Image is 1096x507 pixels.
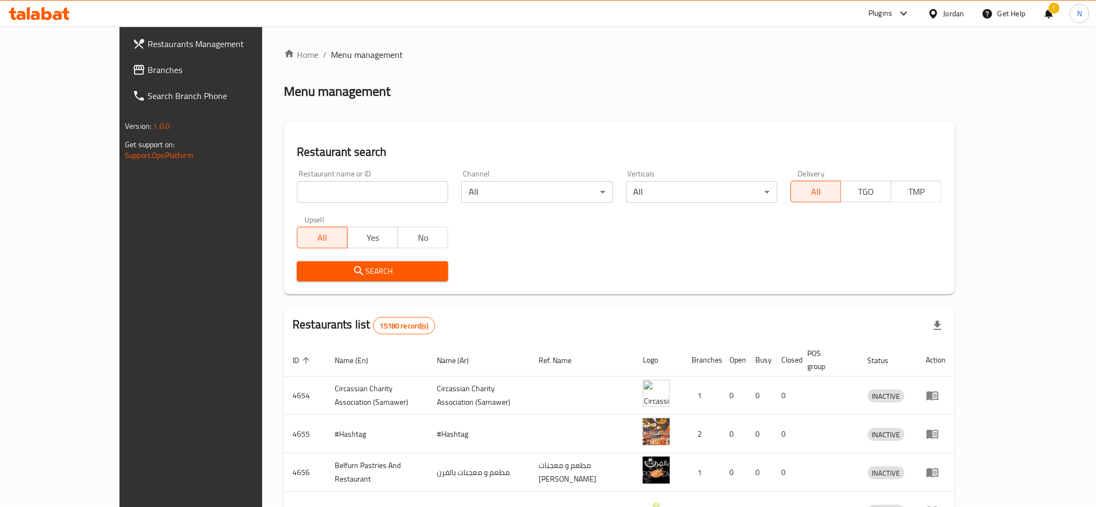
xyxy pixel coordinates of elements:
button: Search [297,261,448,281]
button: All [791,181,841,202]
button: TGO [841,181,892,202]
span: Version: [125,119,151,133]
td: 2 [683,415,721,453]
span: Search [305,265,440,278]
button: Yes [347,227,398,248]
div: All [461,181,613,203]
td: 0 [721,453,747,492]
li: / [323,48,327,61]
img: #Hashtag [643,418,670,445]
a: Branches [124,57,303,83]
span: Name (Ar) [437,354,483,367]
span: Name (En) [335,354,382,367]
label: Delivery [798,170,825,177]
img: ​Circassian ​Charity ​Association​ (Samawer) [643,380,670,407]
span: Branches [148,63,294,76]
input: Search for restaurant name or ID.. [297,181,448,203]
td: 1 [683,377,721,415]
span: INACTIVE [868,467,905,479]
th: Branches [683,344,721,377]
button: No [397,227,448,248]
span: TGO [846,184,887,200]
span: INACTIVE [868,429,905,441]
td: 4654 [284,377,326,415]
span: Get support on: [125,137,175,152]
div: All [626,181,778,203]
h2: Restaurant search [297,144,942,160]
td: 0 [773,415,799,453]
td: 4656 [284,453,326,492]
div: Menu [926,389,946,402]
td: 0 [747,415,773,453]
td: 1 [683,453,721,492]
td: مطعم و معجنات [PERSON_NAME] [530,453,634,492]
span: All [795,184,837,200]
td: #Hashtag [326,415,428,453]
img: Belfurn Pastries And Restaurant [643,457,670,484]
div: Plugins [868,7,892,20]
label: Upsell [304,216,324,223]
span: ID [293,354,313,367]
th: Closed [773,344,799,377]
td: 0 [747,453,773,492]
td: Belfurn Pastries And Restaurant [326,453,428,492]
td: ​Circassian ​Charity ​Association​ (Samawer) [428,377,530,415]
a: Support.OpsPlatform [125,148,194,162]
td: 0 [773,453,799,492]
span: N [1077,8,1082,19]
div: INACTIVE [868,390,905,403]
h2: Menu management [284,83,390,100]
nav: breadcrumb [284,48,955,61]
td: 0 [773,377,799,415]
span: TMP [896,184,938,200]
div: Menu [926,427,946,440]
span: Search Branch Phone [148,89,294,102]
span: 15180 record(s) [374,321,435,331]
span: 1.0.0 [153,119,170,133]
div: Total records count [373,317,435,334]
td: 0 [721,415,747,453]
span: Ref. Name [539,354,586,367]
a: Restaurants Management [124,31,303,57]
th: Action [918,344,955,377]
div: Export file [925,313,951,339]
span: Restaurants Management [148,37,294,50]
button: TMP [891,181,942,202]
td: 0 [747,377,773,415]
span: All [302,230,343,246]
span: Status [868,354,903,367]
div: Menu [926,466,946,479]
td: 0 [721,377,747,415]
th: Busy [747,344,773,377]
button: All [297,227,348,248]
td: #Hashtag [428,415,530,453]
td: مطعم و معجنات بالفرن [428,453,530,492]
span: Menu management [331,48,403,61]
a: Search Branch Phone [124,83,303,109]
td: ​Circassian ​Charity ​Association​ (Samawer) [326,377,428,415]
span: No [402,230,444,246]
th: Open [721,344,747,377]
div: INACTIVE [868,466,905,479]
span: Yes [352,230,394,246]
h2: Restaurants list [293,317,435,334]
td: 4655 [284,415,326,453]
div: Jordan [944,8,965,19]
span: INACTIVE [868,390,905,403]
span: POS group [807,347,846,373]
th: Logo [634,344,683,377]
